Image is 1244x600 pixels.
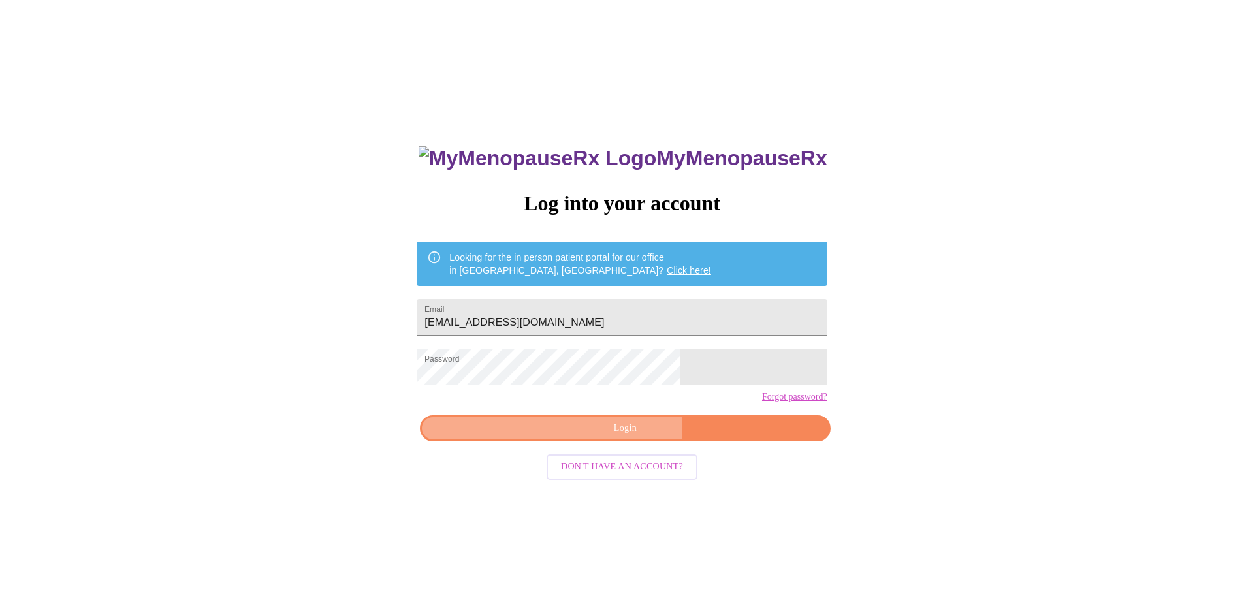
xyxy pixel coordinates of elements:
[417,191,827,215] h3: Log into your account
[667,265,711,276] a: Click here!
[420,415,830,442] button: Login
[419,146,827,170] h3: MyMenopauseRx
[547,454,697,480] button: Don't have an account?
[449,245,711,282] div: Looking for the in person patient portal for our office in [GEOGRAPHIC_DATA], [GEOGRAPHIC_DATA]?
[561,459,683,475] span: Don't have an account?
[762,392,827,402] a: Forgot password?
[435,420,815,437] span: Login
[419,146,656,170] img: MyMenopauseRx Logo
[543,460,701,471] a: Don't have an account?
